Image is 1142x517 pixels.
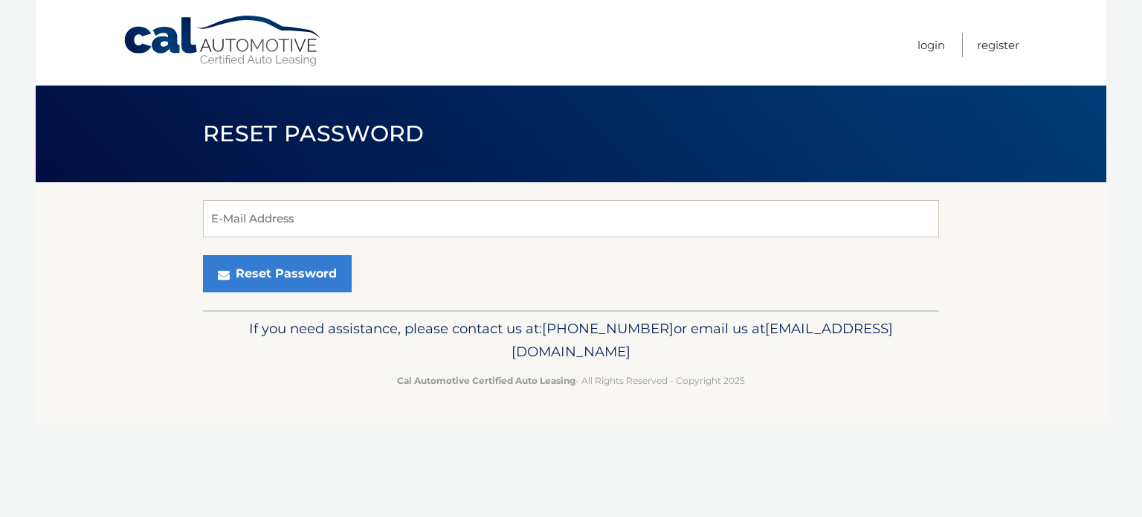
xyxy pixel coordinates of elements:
[213,317,929,365] p: If you need assistance, please contact us at: or email us at
[397,375,575,386] strong: Cal Automotive Certified Auto Leasing
[203,200,939,237] input: E-Mail Address
[977,33,1019,57] a: Register
[203,120,424,147] span: Reset Password
[203,255,352,292] button: Reset Password
[542,320,674,337] span: [PHONE_NUMBER]
[917,33,945,57] a: Login
[123,15,323,68] a: Cal Automotive
[213,373,929,388] p: - All Rights Reserved - Copyright 2025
